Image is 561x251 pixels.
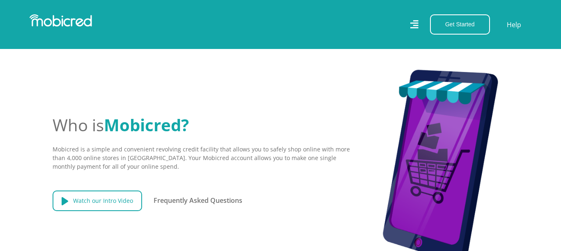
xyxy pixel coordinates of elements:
a: Watch our Intro Video [53,191,142,211]
h2: Who is [53,115,352,135]
p: Mobicred is a simple and convenient revolving credit facility that allows you to safely shop onli... [53,145,352,171]
span: Mobicred? [104,114,189,136]
a: Help [506,19,522,30]
a: Frequently Asked Questions [154,196,242,205]
img: Mobicred [30,14,92,27]
button: Get Started [430,14,490,35]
